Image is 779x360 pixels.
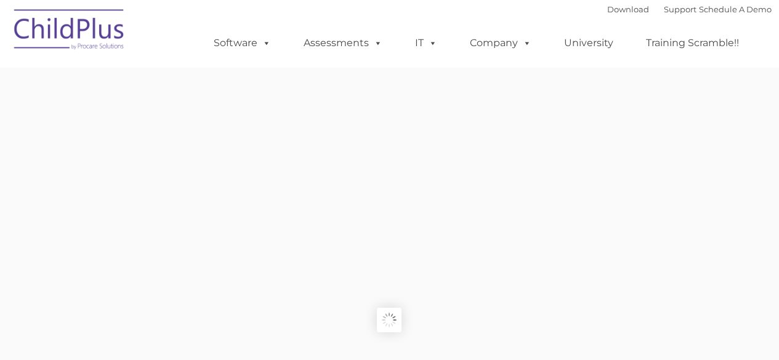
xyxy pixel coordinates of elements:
[664,4,696,14] a: Support
[201,31,283,55] a: Software
[607,4,772,14] font: |
[8,1,131,62] img: ChildPlus by Procare Solutions
[552,31,626,55] a: University
[458,31,544,55] a: Company
[403,31,450,55] a: IT
[699,4,772,14] a: Schedule A Demo
[291,31,395,55] a: Assessments
[634,31,751,55] a: Training Scramble!!
[607,4,649,14] a: Download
